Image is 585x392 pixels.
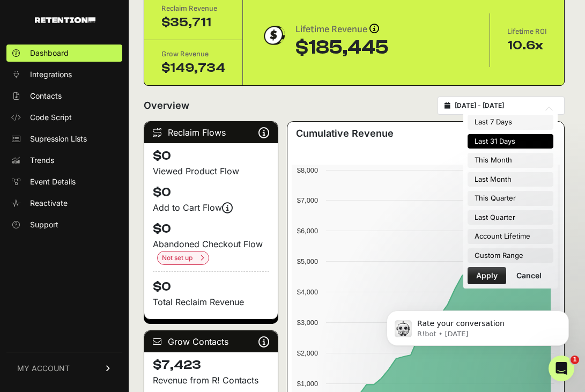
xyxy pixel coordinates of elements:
span: Contacts [30,91,62,101]
a: Dashboard [6,45,122,62]
li: Account Lifetime [468,229,553,244]
p: Revenue from R! Contacts [153,374,269,387]
div: Abandoned Checkout Flow [153,238,269,265]
text: $4,000 [297,288,318,296]
div: $185,445 [295,37,389,58]
h4: $7,423 [153,357,269,374]
div: $35,711 [161,14,225,31]
span: Support [30,219,58,230]
div: Lifetime ROI [507,26,547,37]
li: Last Quarter [468,210,553,225]
a: Support [6,216,122,233]
a: Trends [6,152,122,169]
span: Dashboard [30,48,69,58]
li: Last 7 Days [468,115,553,130]
h4: $0 [153,184,269,201]
img: dollar-coin-05c43ed7efb7bc0c12610022525b4bbbb207c7efeef5aecc26f025e68dcafac9.png [260,22,287,49]
div: 10.6x [507,37,547,54]
div: Viewed Product Flow [153,165,269,177]
div: Add to Cart Flow [153,201,269,214]
span: Integrations [30,69,72,80]
span: Event Details [30,176,76,187]
h4: $0 [153,271,269,295]
li: This Quarter [468,191,553,206]
li: Last 31 Days [468,134,553,149]
button: Apply [468,267,506,284]
span: Trends [30,155,54,166]
span: MY ACCOUNT [17,363,70,374]
a: Reactivate [6,195,122,212]
text: $7,000 [297,196,318,204]
li: Custom Range [468,248,553,263]
span: Supression Lists [30,134,87,144]
h2: Overview [144,98,189,113]
a: Supression Lists [6,130,122,147]
text: $1,000 [297,380,318,388]
a: Integrations [6,66,122,83]
button: Cancel [508,267,550,284]
h4: $0 [153,220,269,238]
text: $2,000 [297,349,318,357]
div: Reclaim Flows [144,122,278,143]
span: 1 [571,356,579,364]
h3: Cumulative Revenue [296,126,394,141]
a: Contacts [6,87,122,105]
text: $6,000 [297,227,318,235]
text: $5,000 [297,257,318,265]
img: Retention.com [35,17,95,23]
a: Event Details [6,173,122,190]
span: Reactivate [30,198,68,209]
li: This Month [468,153,553,168]
div: $149,734 [161,60,225,77]
a: Code Script [6,109,122,126]
div: Reclaim Revenue [161,3,225,14]
iframe: Intercom live chat [549,356,574,381]
li: Last Month [468,172,553,187]
span: Code Script [30,112,72,123]
p: Total Reclaim Revenue [153,295,269,308]
a: MY ACCOUNT [6,352,122,384]
text: $3,000 [297,319,318,327]
h4: $0 [153,147,269,165]
div: Lifetime Revenue [295,22,389,37]
div: Grow Contacts [144,331,278,352]
iframe: Intercom notifications message [371,288,585,363]
text: $8,000 [297,166,318,174]
div: Grow Revenue [161,49,225,60]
